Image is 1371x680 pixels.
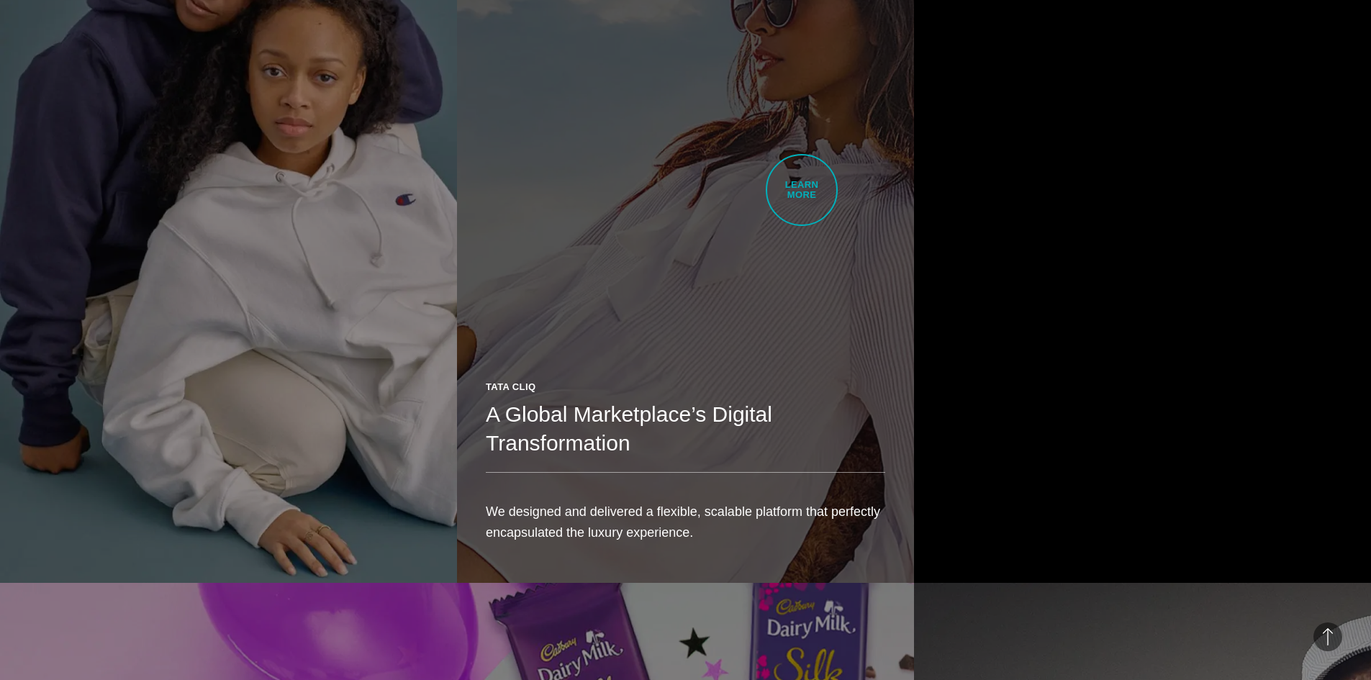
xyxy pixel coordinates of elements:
[486,380,885,394] div: Tata Cliq
[486,400,885,458] h2: A Global Marketplace’s Digital Transformation
[1313,622,1342,651] button: Back to Top
[486,502,885,542] p: We designed and delivered a flexible, scalable platform that perfectly encapsulated the luxury ex...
